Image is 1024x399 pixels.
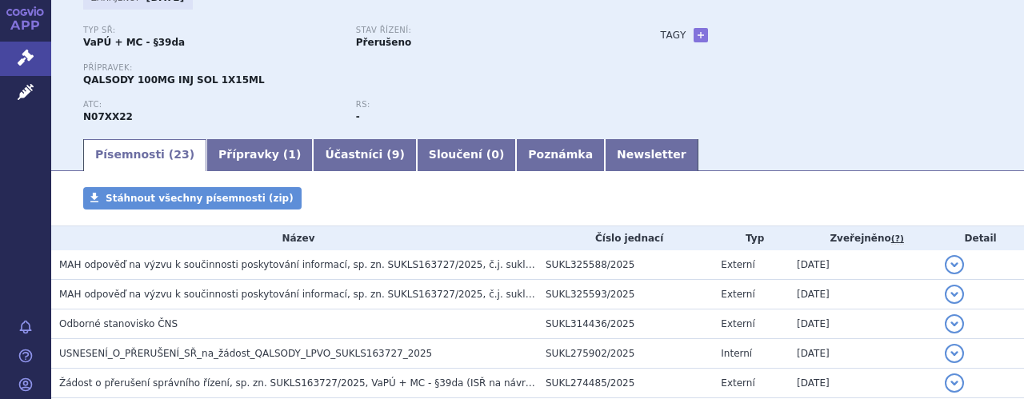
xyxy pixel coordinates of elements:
button: detail [945,373,964,393]
a: Newsletter [605,139,698,171]
td: [DATE] [789,339,937,369]
span: Externí [721,318,754,329]
span: Externí [721,289,754,300]
td: SUKL274485/2025 [538,369,713,398]
a: Stáhnout všechny písemnosti (zip) [83,187,302,209]
td: SUKL325593/2025 [538,280,713,309]
span: MAH odpověď na výzvu k součinnosti poskytování informací, sp. zn. SUKLS163727/2025, č.j. sukl2616... [59,259,998,270]
td: SUKL325588/2025 [538,250,713,280]
span: Stáhnout všechny písemnosti (zip) [106,193,294,204]
strong: Přerušeno [356,37,411,48]
span: Žádost o přerušení správního řízení, sp. zn. SUKLS163727/2025, VaPÚ + MC - §39da (ISŘ na návrh MA... [59,377,785,389]
span: Odborné stanovisko ČNS [59,318,178,329]
span: QALSODY 100MG INJ SOL 1X15ML [83,74,265,86]
td: [DATE] [789,280,937,309]
th: Typ [713,226,789,250]
a: Přípravky (1) [206,139,313,171]
td: [DATE] [789,309,937,339]
p: ATC: [83,100,340,110]
strong: VaPÚ + MC - §39da [83,37,185,48]
p: Přípravek: [83,63,629,73]
abbr: (?) [891,233,904,245]
button: detail [945,344,964,363]
a: Účastníci (9) [313,139,416,171]
span: 9 [392,148,400,161]
p: RS: [356,100,613,110]
strong: - [356,111,360,122]
span: 0 [491,148,499,161]
strong: TOFERSEN [83,111,133,122]
span: USNESENÍ_O_PŘERUŠENÍ_SŘ_na_žádost_QALSODY_LPVO_SUKLS163727_2025 [59,348,432,359]
a: Písemnosti (23) [83,139,206,171]
th: Číslo jednací [538,226,713,250]
th: Název [51,226,538,250]
a: Poznámka [516,139,605,171]
td: SUKL275902/2025 [538,339,713,369]
td: [DATE] [789,250,937,280]
p: Typ SŘ: [83,26,340,35]
th: Zveřejněno [789,226,937,250]
button: detail [945,285,964,304]
span: 1 [288,148,296,161]
p: Stav řízení: [356,26,613,35]
span: Externí [721,377,754,389]
td: SUKL314436/2025 [538,309,713,339]
a: + [694,28,708,42]
span: MAH odpověď na výzvu k součinnosti poskytování informací, sp. zn. SUKLS163727/2025, č.j. sukl2616... [59,289,998,300]
span: 23 [174,148,189,161]
span: Interní [721,348,752,359]
h3: Tagy [661,26,686,45]
a: Sloučení (0) [417,139,516,171]
button: detail [945,314,964,333]
button: detail [945,255,964,274]
th: Detail [937,226,1024,250]
td: [DATE] [789,369,937,398]
span: Externí [721,259,754,270]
